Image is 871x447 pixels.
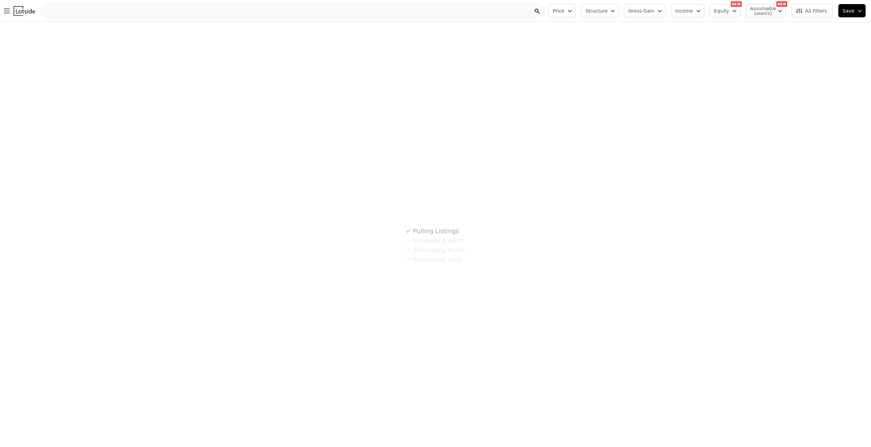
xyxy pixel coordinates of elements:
span: Assumable Loan(s) [750,6,772,16]
button: Assumable Loan(s) [746,4,786,17]
span: ✓ [406,247,411,254]
button: Price [548,4,576,17]
div: Populating Data [406,255,462,265]
img: Lotside [14,6,35,16]
button: Equity [710,4,740,17]
button: All Filters [791,4,833,17]
button: Income [671,4,704,17]
span: All Filters [796,7,827,14]
div: NEW [731,1,742,7]
span: Save [843,7,854,14]
span: Price [553,7,564,14]
span: ✓ [406,228,411,235]
span: Income [675,7,693,14]
div: Pulling Listings [406,226,459,236]
div: NEW [776,1,787,7]
span: Structure [586,7,607,14]
span: ✓ [406,237,411,244]
button: Save [838,4,866,17]
div: Estimating Rents [406,245,465,255]
span: ✓ [406,256,411,263]
div: Estimating ARVs [406,236,463,245]
span: Equity [714,7,729,14]
button: Gross Gain [624,4,665,17]
button: Structure [581,4,619,17]
span: Gross Gain [628,7,654,14]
